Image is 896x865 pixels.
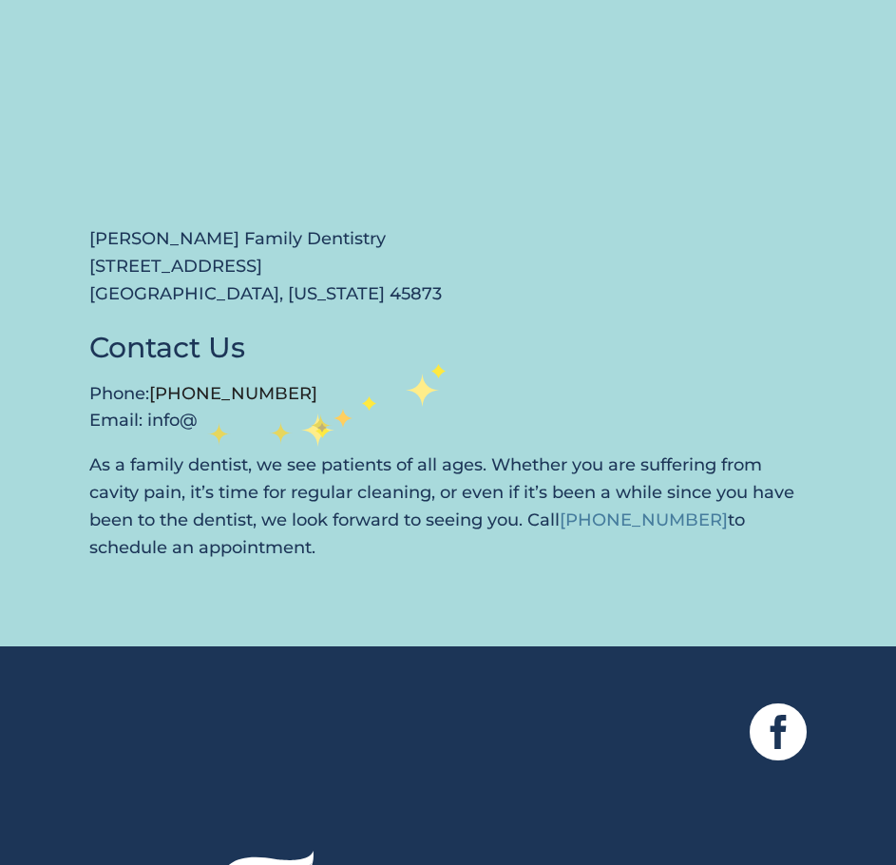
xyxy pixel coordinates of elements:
[89,452,806,561] p: As a family dentist, we see patients of all ages. Whether you are suffering from cavity pain, it’...
[89,325,806,380] h2: Contact Us
[89,380,806,435] p: Phone: Email: info@
[89,225,806,307] p: [PERSON_NAME] Family Dentistry [STREET_ADDRESS] [GEOGRAPHIC_DATA], [US_STATE] 45873
[149,383,317,404] a: [PHONE_NUMBER]
[560,509,728,530] a: [PHONE_NUMBER]
[750,703,807,760] span: 
[750,740,807,761] a: 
